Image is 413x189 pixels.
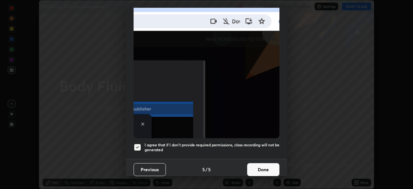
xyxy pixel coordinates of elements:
[134,163,166,176] button: Previous
[247,163,279,176] button: Done
[202,166,205,173] h4: 5
[145,142,279,152] h5: I agree that if I don't provide required permissions, class recording will not be generated
[208,166,211,173] h4: 5
[206,166,207,173] h4: /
